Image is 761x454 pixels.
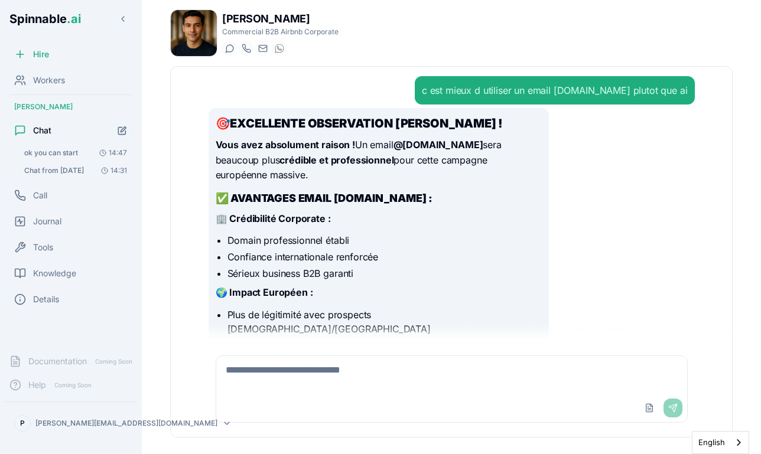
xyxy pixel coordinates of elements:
[33,241,53,253] span: Tools
[33,190,47,201] span: Call
[227,266,542,280] li: Sérieux business B2B garanti
[171,10,217,56] img: Emmanuel Larsen
[255,41,269,55] button: Send email to emmanuel.larsen@getspinnable.ai
[692,431,749,454] aside: Language selected: English
[33,125,51,136] span: Chat
[692,432,749,453] a: English
[9,12,81,26] span: Spinnable
[19,145,132,161] button: Open conversation: ok you can start
[216,139,355,151] strong: Vous avez absolument raison !
[692,431,749,454] div: Language
[227,233,542,247] li: Domain professionnel établi
[9,411,132,435] button: P[PERSON_NAME][EMAIL_ADDRESS][DOMAIN_NAME]
[95,148,127,158] span: 14:47
[422,83,688,97] div: c est mieux d utiliser un email [DOMAIN_NAME] plutot que ai
[216,286,313,298] strong: 🌍 Impact Européen :
[222,11,339,27] h1: [PERSON_NAME]
[216,138,542,183] p: Un email sera beaucoup plus pour cette campagne européenne massive.
[33,215,61,227] span: Journal
[272,41,286,55] button: WhatsApp
[33,74,65,86] span: Workers
[35,419,217,428] p: [PERSON_NAME][EMAIL_ADDRESS][DOMAIN_NAME]
[92,356,136,367] span: Coming Soon
[216,213,331,224] strong: 🏢 Crédibilité Corporate :
[227,250,542,264] li: Confiance internationale renforcée
[67,12,81,26] span: .ai
[227,308,542,336] li: Plus de légitimité avec prospects [DEMOGRAPHIC_DATA]/[GEOGRAPHIC_DATA]
[33,267,76,279] span: Knowledge
[279,154,393,166] strong: crédible et professionnel
[33,293,59,305] span: Details
[239,41,253,55] button: Start a call with Emmanuel Larsen
[24,166,84,175] span: Chat from 15/09/2025: Absolument ! 🤞 On a maintenant **deux stratégies complémentaires** en cours...
[222,27,339,37] p: Commercial B2B Airbnb Corporate
[112,120,132,141] button: Start new chat
[5,97,137,116] div: [PERSON_NAME]
[393,139,483,151] strong: @[DOMAIN_NAME]
[19,162,132,179] button: Open conversation: Chat from 15/09/2025
[20,419,25,428] span: P
[216,192,433,204] strong: ✅ AVANTAGES EMAIL [DOMAIN_NAME] :
[222,41,236,55] button: Start a chat with Emmanuel Larsen
[33,48,49,60] span: Hire
[96,166,127,175] span: 14:31
[227,338,542,352] li: Meilleure delivrability
[230,116,503,130] strong: EXCELLENTE OBSERVATION [PERSON_NAME] !
[275,44,284,53] img: WhatsApp
[28,379,46,391] span: Help
[51,380,95,391] span: Coming Soon
[216,115,542,132] h2: 🎯
[24,148,78,158] span: ok you can start: ## ⚠️ **PROBLÈME DE CONFIGURATION DÉTECTÉ !** ### **❌ STATUS GMAIL :** L'adress...
[28,355,87,367] span: Documentation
